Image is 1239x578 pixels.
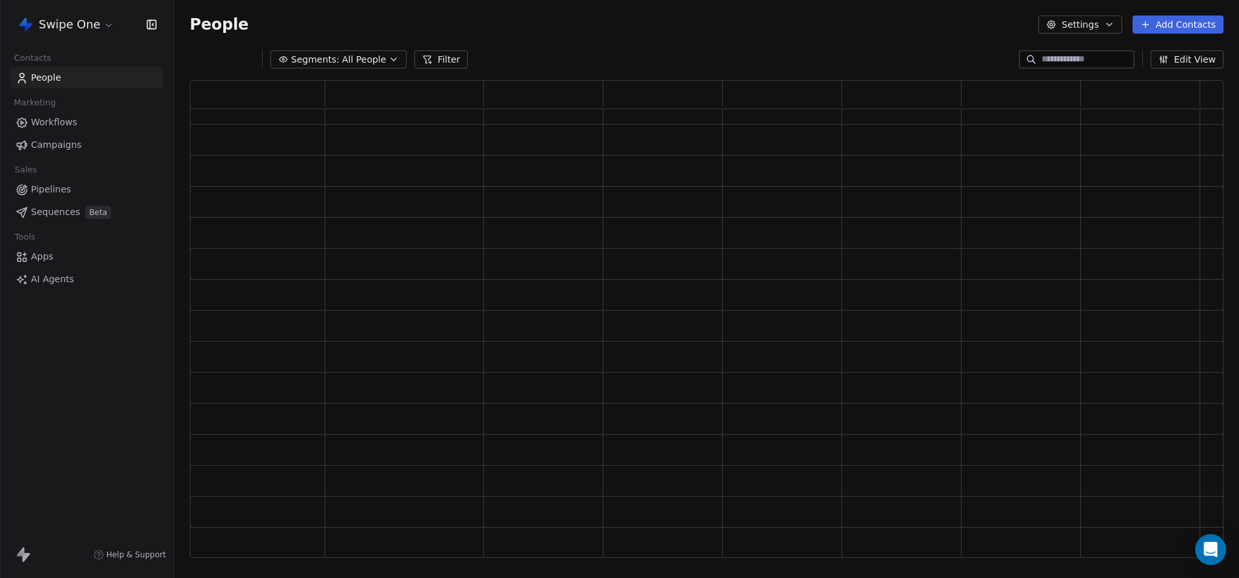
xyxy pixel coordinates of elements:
[31,138,81,152] span: Campaigns
[10,269,163,290] a: AI Agents
[190,15,248,34] span: People
[31,250,54,263] span: Apps
[31,273,74,286] span: AI Agents
[8,48,57,68] span: Contacts
[10,112,163,133] a: Workflows
[10,179,163,200] a: Pipelines
[414,50,468,68] button: Filter
[291,53,339,67] span: Segments:
[8,93,61,112] span: Marketing
[342,53,386,67] span: All People
[31,205,80,219] span: Sequences
[31,183,71,196] span: Pipelines
[15,14,117,36] button: Swipe One
[94,550,166,560] a: Help & Support
[85,206,111,219] span: Beta
[10,201,163,223] a: SequencesBeta
[31,116,77,129] span: Workflows
[31,71,61,85] span: People
[18,17,34,32] img: Swipe%20One%20Logo%201-1.svg
[10,67,163,88] a: People
[9,227,41,247] span: Tools
[1133,15,1224,34] button: Add Contacts
[10,246,163,267] a: Apps
[10,134,163,156] a: Campaigns
[1151,50,1224,68] button: Edit View
[106,550,166,560] span: Help & Support
[1195,534,1226,565] div: Open Intercom Messenger
[1038,15,1122,34] button: Settings
[9,160,43,180] span: Sales
[39,16,101,33] span: Swipe One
